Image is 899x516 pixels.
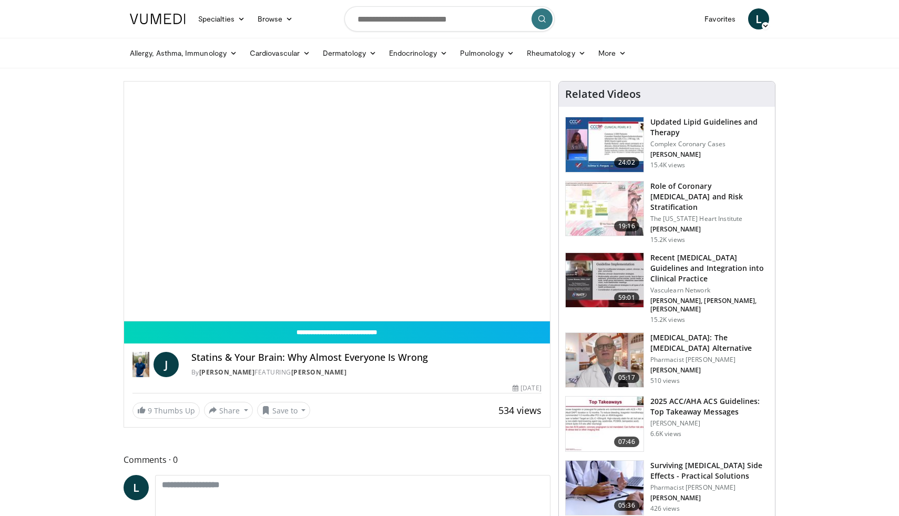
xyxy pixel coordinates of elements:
[592,43,632,64] a: More
[191,368,542,377] div: By FEATURING
[520,43,592,64] a: Rheumatology
[650,494,769,502] p: [PERSON_NAME]
[566,333,643,388] img: ce9609b9-a9bf-4b08-84dd-8eeb8ab29fc6.150x105_q85_crop-smart_upscale.jpg
[650,236,685,244] p: 15.2K views
[344,6,555,32] input: Search topics, interventions
[650,161,685,169] p: 15.4K views
[566,117,643,172] img: 77f671eb-9394-4acc-bc78-a9f077f94e00.150x105_q85_crop-smart_upscale.jpg
[565,460,769,516] a: 05:36 Surviving [MEDICAL_DATA] Side Effects - Practical Solutions Pharmacist [PERSON_NAME] [PERSO...
[132,402,200,419] a: 9 Thumbs Up
[614,221,639,231] span: 19:16
[154,352,179,377] a: J
[650,332,769,353] h3: [MEDICAL_DATA]: The [MEDICAL_DATA] Alternative
[650,377,680,385] p: 510 views
[565,332,769,388] a: 05:17 [MEDICAL_DATA]: The [MEDICAL_DATA] Alternative Pharmacist [PERSON_NAME] [PERSON_NAME] 510 v...
[650,356,769,364] p: Pharmacist [PERSON_NAME]
[698,8,742,29] a: Favorites
[204,402,253,419] button: Share
[614,500,639,511] span: 05:36
[124,453,550,467] span: Comments 0
[566,181,643,236] img: 1efa8c99-7b8a-4ab5-a569-1c219ae7bd2c.150x105_q85_crop-smart_upscale.jpg
[650,396,769,417] h3: 2025 ACC/AHA ACS Guidelines: Top Takeaway Messages
[243,43,316,64] a: Cardiovascular
[748,8,769,29] a: L
[650,117,769,138] h3: Updated Lipid Guidelines and Therapy
[498,404,542,417] span: 534 views
[650,225,769,234] p: [PERSON_NAME]
[124,82,550,321] video-js: Video Player
[650,460,769,481] h3: Surviving [MEDICAL_DATA] Side Effects - Practical Solutions
[614,157,639,168] span: 24:02
[650,252,769,284] h3: Recent [MEDICAL_DATA] Guidelines and Integration into Clinical Practice
[566,461,643,515] img: 1778299e-4205-438f-a27e-806da4d55abe.150x105_q85_crop-smart_upscale.jpg
[124,475,149,500] a: L
[124,43,243,64] a: Allergy, Asthma, Immunology
[650,504,680,513] p: 426 views
[257,402,311,419] button: Save to
[565,396,769,452] a: 07:46 2025 ACC/AHA ACS Guidelines: Top Takeaway Messages [PERSON_NAME] 6.6K views
[513,383,541,393] div: [DATE]
[316,43,383,64] a: Dermatology
[650,215,769,223] p: The [US_STATE] Heart Institute
[199,368,255,377] a: [PERSON_NAME]
[454,43,520,64] a: Pulmonology
[192,8,251,29] a: Specialties
[614,292,639,303] span: 59:01
[650,150,769,159] p: [PERSON_NAME]
[251,8,300,29] a: Browse
[614,372,639,383] span: 05:17
[383,43,454,64] a: Endocrinology
[132,352,149,377] img: Dr. Jordan Rennicke
[565,117,769,173] a: 24:02 Updated Lipid Guidelines and Therapy Complex Coronary Cases [PERSON_NAME] 15.4K views
[566,397,643,451] img: 369ac253-1227-4c00-b4e1-6e957fd240a8.150x105_q85_crop-smart_upscale.jpg
[650,483,769,492] p: Pharmacist [PERSON_NAME]
[148,406,152,416] span: 9
[650,316,685,324] p: 15.2K views
[614,437,639,447] span: 07:46
[650,430,681,438] p: 6.6K views
[650,286,769,295] p: Vasculearn Network
[566,253,643,308] img: 87825f19-cf4c-4b91-bba1-ce218758c6bb.150x105_q85_crop-smart_upscale.jpg
[650,297,769,313] p: [PERSON_NAME], [PERSON_NAME], [PERSON_NAME]
[291,368,347,377] a: [PERSON_NAME]
[650,366,769,375] p: [PERSON_NAME]
[565,181,769,244] a: 19:16 Role of Coronary [MEDICAL_DATA] and Risk Stratification The [US_STATE] Heart Institute [PER...
[130,14,186,24] img: VuMedi Logo
[565,252,769,324] a: 59:01 Recent [MEDICAL_DATA] Guidelines and Integration into Clinical Practice Vasculearn Network ...
[650,419,769,428] p: [PERSON_NAME]
[650,140,769,148] p: Complex Coronary Cases
[565,88,641,100] h4: Related Videos
[191,352,542,363] h4: Statins & Your Brain: Why Almost Everyone Is Wrong
[650,181,769,213] h3: Role of Coronary [MEDICAL_DATA] and Risk Stratification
